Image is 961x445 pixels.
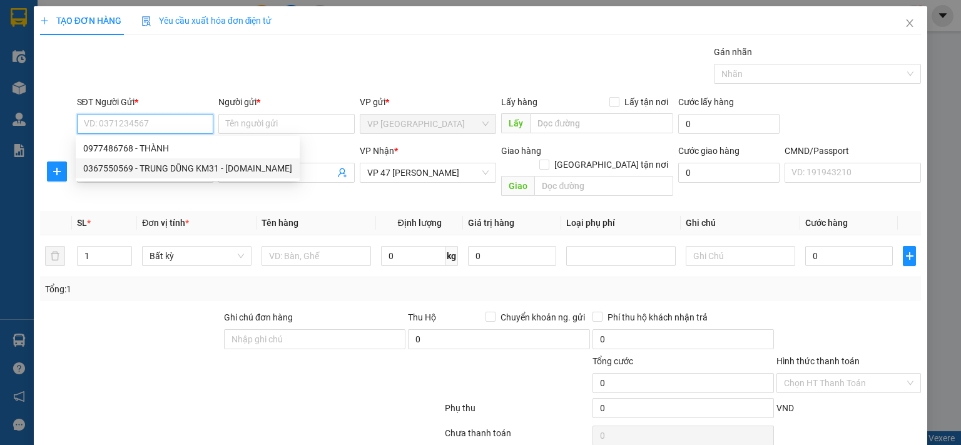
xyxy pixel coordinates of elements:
span: plus [48,166,66,176]
label: Ghi chú đơn hàng [224,312,293,322]
div: 0367550569 - TRUNG DŨNG KM31 - 314.TC [76,158,300,178]
span: Cước hàng [805,218,848,228]
button: delete [45,246,65,266]
div: VP gửi [360,95,496,109]
input: Ghi Chú [686,246,795,266]
span: Đơn vị tính [142,218,189,228]
label: Gán nhãn [714,47,752,57]
span: Chuyển khoản ng. gửi [496,310,590,324]
img: icon [141,16,151,26]
input: Dọc đường [530,113,673,133]
button: plus [47,161,67,182]
input: Dọc đường [534,176,673,196]
span: [GEOGRAPHIC_DATA] tận nơi [549,158,673,171]
span: Tên hàng [262,218,298,228]
span: plus [40,16,49,25]
th: Ghi chú [681,211,800,235]
div: 0367550569 - TRUNG DŨNG KM31 - [DOMAIN_NAME] [83,161,292,175]
span: Giao [501,176,534,196]
img: logo.jpg [16,16,109,78]
input: Cước giao hàng [678,163,780,183]
input: 0 [468,246,556,266]
div: 0977486768 - THÀNH [83,141,292,155]
label: Cước lấy hàng [678,97,734,107]
span: Tổng cước [592,356,633,366]
input: Cước lấy hàng [678,114,780,134]
span: Lấy [501,113,530,133]
th: Loại phụ phí [561,211,681,235]
span: Yêu cầu xuất hóa đơn điện tử [141,16,272,26]
button: Close [892,6,927,41]
div: Người gửi [218,95,355,109]
div: Tổng: 1 [45,282,372,296]
span: VP 47 Trần Khát Chân [367,163,489,182]
label: Hình thức thanh toán [776,356,860,366]
span: close [905,18,915,28]
div: CMND/Passport [785,144,921,158]
span: VP Trường Chinh [367,115,489,133]
span: user-add [337,168,347,178]
button: plus [903,246,916,266]
span: SL [77,218,87,228]
input: VD: Bàn, Ghế [262,246,371,266]
div: 0977486768 - THÀNH [76,138,300,158]
span: kg [445,246,458,266]
span: VND [776,403,794,413]
span: Định lượng [398,218,442,228]
span: Phí thu hộ khách nhận trả [603,310,713,324]
li: 271 - [PERSON_NAME] - [GEOGRAPHIC_DATA] - [GEOGRAPHIC_DATA] [117,31,523,46]
span: Giao hàng [501,146,541,156]
span: Bất kỳ [150,247,244,265]
b: GỬI : VP [GEOGRAPHIC_DATA] [16,85,186,127]
label: Cước giao hàng [678,146,740,156]
div: SĐT Người Gửi [77,95,213,109]
span: plus [903,251,915,261]
span: Lấy hàng [501,97,537,107]
span: TẠO ĐƠN HÀNG [40,16,121,26]
span: Thu Hộ [408,312,436,322]
span: VP Nhận [360,146,394,156]
input: Ghi chú đơn hàng [224,329,405,349]
span: Giá trị hàng [468,218,514,228]
span: Lấy tận nơi [619,95,673,109]
div: Phụ thu [444,401,591,423]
